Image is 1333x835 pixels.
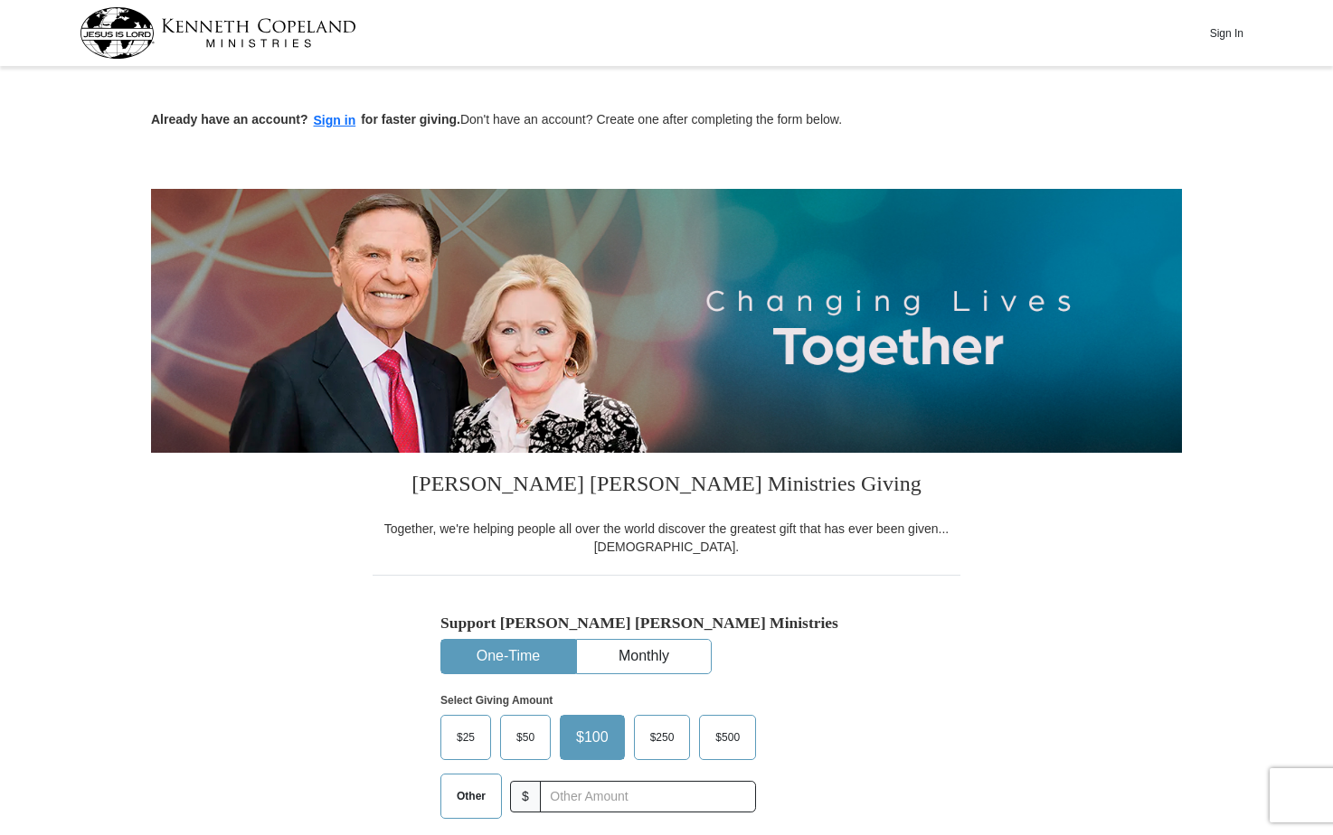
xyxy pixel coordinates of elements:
[440,694,553,707] strong: Select Giving Amount
[441,640,575,673] button: One-Time
[507,724,544,751] span: $50
[448,783,495,810] span: Other
[308,110,362,131] button: Sign in
[373,520,960,556] div: Together, we're helping people all over the world discover the greatest gift that has ever been g...
[440,614,893,633] h5: Support [PERSON_NAME] [PERSON_NAME] Ministries
[1199,19,1253,47] button: Sign In
[510,781,541,812] span: $
[151,110,1182,131] p: Don't have an account? Create one after completing the form below.
[80,7,356,59] img: kcm-header-logo.svg
[706,724,749,751] span: $500
[373,453,960,520] h3: [PERSON_NAME] [PERSON_NAME] Ministries Giving
[567,724,618,751] span: $100
[540,781,756,812] input: Other Amount
[577,640,711,673] button: Monthly
[448,724,484,751] span: $25
[151,112,460,127] strong: Already have an account? for faster giving.
[641,724,684,751] span: $250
